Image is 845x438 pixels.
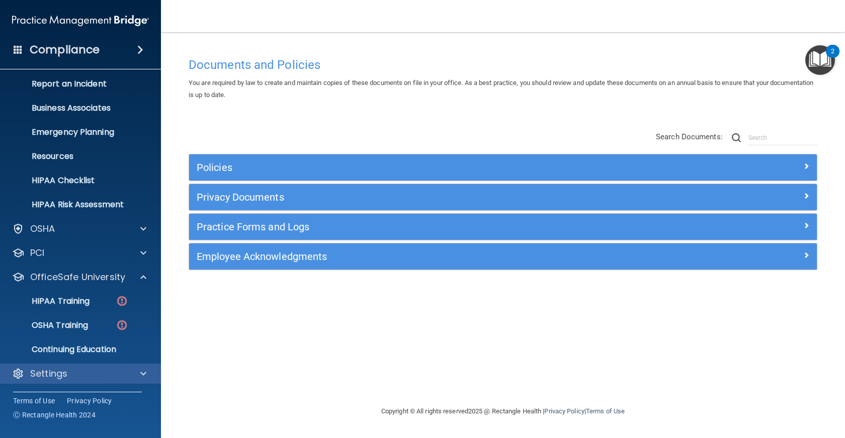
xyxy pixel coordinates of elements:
button: Open Resource Center, 2 new notifications [805,45,835,75]
input: Search [748,130,817,145]
h5: Policies [197,162,652,173]
p: OSHA [30,223,55,235]
a: Settings [12,368,146,380]
p: OfficeSafe University [30,271,125,283]
span: You are required by law to create and maintain copies of these documents on file in your office. ... [189,79,813,99]
h5: Privacy Documents [197,192,652,203]
a: Privacy Documents [197,189,809,205]
p: OSHA Training [7,320,88,330]
p: PCI [30,247,44,259]
div: Copyright © All rights reserved 2025 @ Rectangle Health | | [319,395,687,427]
img: ic-search.3b580494.png [732,133,741,142]
a: OSHA [12,223,146,235]
span: Ⓒ Rectangle Health 2024 [13,410,96,420]
img: PMB logo [12,11,149,31]
a: Privacy Policy [544,407,584,415]
p: HIPAA Training [7,296,90,306]
h4: Compliance [30,43,100,57]
p: HIPAA Risk Assessment [7,200,144,210]
div: 2 [831,51,834,64]
p: Continuing Education [7,344,144,355]
img: danger-circle.6113f641.png [116,295,128,307]
p: Business Associates [7,103,144,113]
a: Practice Forms and Logs [197,219,809,235]
p: Report an Incident [7,79,144,89]
p: Emergency Planning [7,127,144,137]
span: Search Documents: [656,132,723,141]
a: Terms of Use [13,396,55,406]
a: Employee Acknowledgments [197,248,809,265]
a: Privacy Policy [67,396,112,406]
p: HIPAA Checklist [7,176,144,186]
p: Resources [7,151,144,161]
a: Terms of Use [586,407,625,415]
a: PCI [12,247,146,259]
a: OfficeSafe University [12,271,146,283]
h5: Employee Acknowledgments [197,251,652,262]
h4: Documents and Policies [189,58,817,71]
p: Settings [30,368,67,380]
a: Policies [197,159,809,176]
h5: Practice Forms and Logs [197,221,652,232]
img: danger-circle.6113f641.png [116,319,128,331]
